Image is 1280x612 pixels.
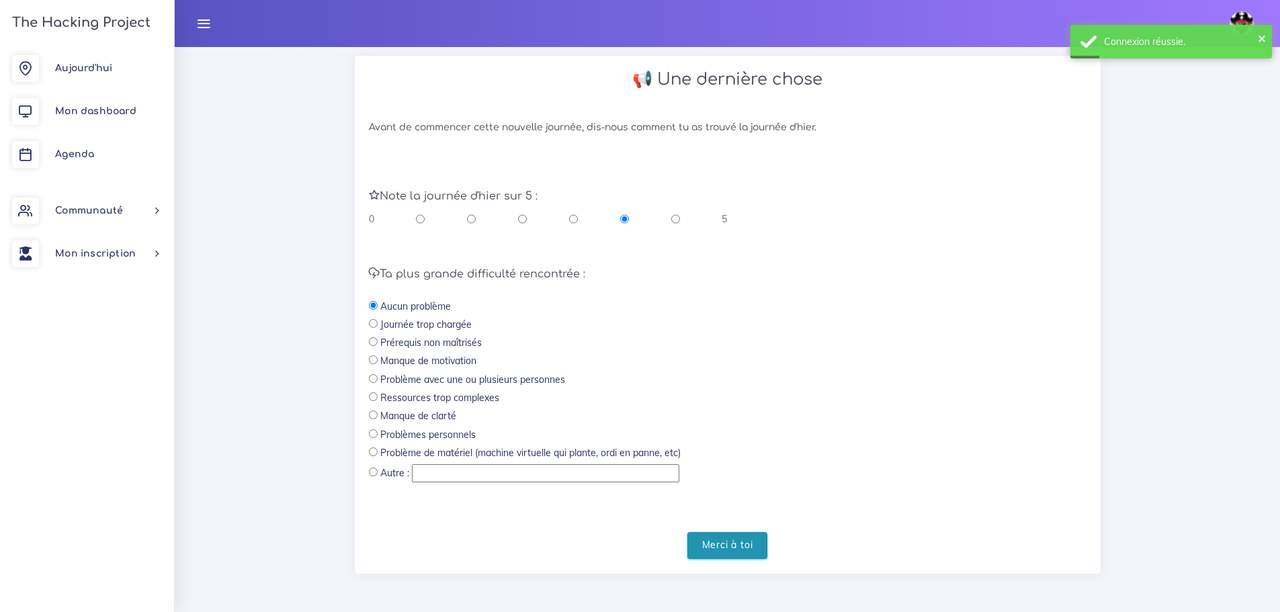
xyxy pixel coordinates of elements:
h5: Note la journée d'hier sur 5 : [369,190,1086,203]
label: Aucun problème [380,300,451,313]
label: Manque de clarté [380,409,456,423]
label: Journée trop chargée [380,318,472,331]
span: Aujourd'hui [55,63,112,73]
img: avatar [1230,11,1254,36]
input: Merci à toi [687,532,768,560]
div: 0 5 [369,212,728,226]
label: Manque de motivation [380,354,476,367]
label: Problème avec une ou plusieurs personnes [380,373,565,386]
label: Problème de matériel (machine virtuelle qui plante, ordi en panne, etc) [380,446,681,460]
span: Mon inscription [55,249,136,259]
button: × [1258,31,1266,44]
span: Agenda [55,149,94,159]
h6: Avant de commencer cette nouvelle journée, dis-nous comment tu as trouvé la journée d'hier. [369,122,1086,134]
label: Problèmes personnels [380,428,476,441]
span: Communauté [55,206,123,216]
h2: 📢 Une dernière chose [369,70,1086,89]
span: Mon dashboard [55,106,136,116]
div: Connexion réussie. [1104,35,1262,48]
label: Autre : [380,466,409,480]
h5: Ta plus grande difficulté rencontrée : [369,268,1086,281]
h3: The Hacking Project [8,15,151,30]
label: Prérequis non maîtrisés [380,336,482,349]
label: Ressources trop complexes [380,391,499,404]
